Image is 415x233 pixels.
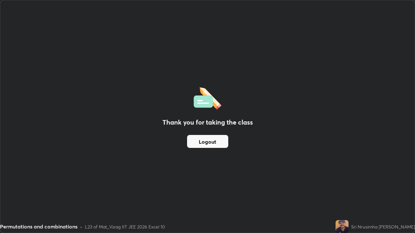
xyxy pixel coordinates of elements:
[187,135,228,148] button: Logout
[162,117,253,127] h2: Thank you for taking the class
[85,223,165,230] div: L23 of Mat_Vizag IIT JEE 2026 Excel 10
[80,223,82,230] div: •
[336,220,349,233] img: f54d720e133a4ee1b1c0d1ef8fff5f48.jpg
[194,85,221,110] img: offlineFeedback.1438e8b3.svg
[351,223,415,230] div: Sri Nrusimha [PERSON_NAME]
